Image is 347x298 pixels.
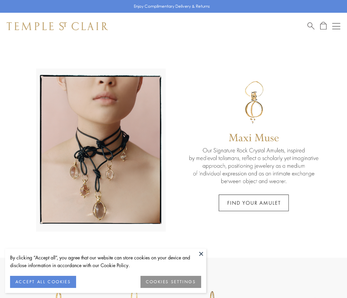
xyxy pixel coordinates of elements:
img: Temple St. Clair [7,22,108,30]
p: Enjoy Complimentary Delivery & Returns [134,3,210,10]
div: By clicking “Accept all”, you agree that our website can store cookies on your device and disclos... [10,254,201,269]
button: COOKIES SETTINGS [140,276,201,288]
a: Search [307,22,314,30]
a: Open Shopping Bag [320,22,327,30]
button: ACCEPT ALL COOKIES [10,276,76,288]
button: Open navigation [332,22,340,30]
